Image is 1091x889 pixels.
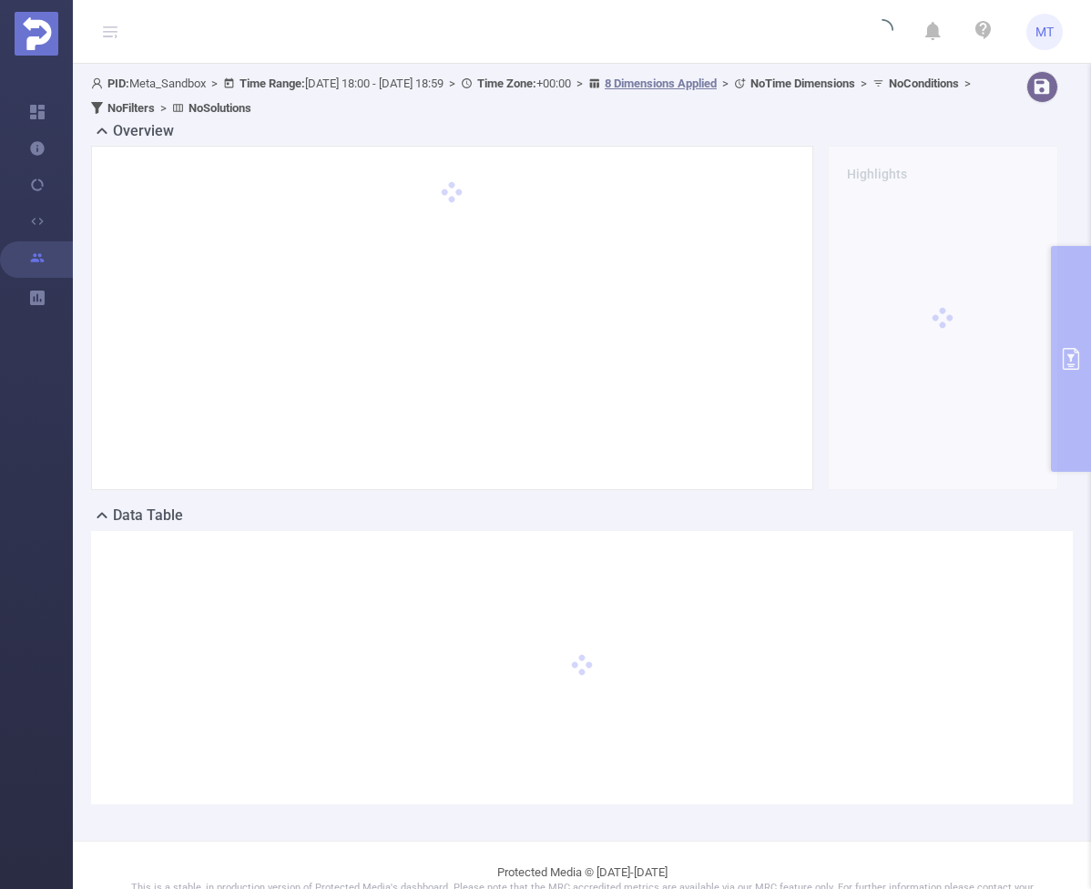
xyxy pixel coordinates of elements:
[872,19,893,45] i: icon: loading
[240,77,305,90] b: Time Range:
[206,77,223,90] span: >
[107,77,129,90] b: PID:
[605,77,717,90] u: 8 Dimensions Applied
[855,77,872,90] span: >
[107,101,155,115] b: No Filters
[444,77,461,90] span: >
[750,77,855,90] b: No Time Dimensions
[959,77,976,90] span: >
[1035,14,1054,50] span: MT
[113,120,174,142] h2: Overview
[15,12,58,56] img: Protected Media
[113,505,183,526] h2: Data Table
[91,77,107,89] i: icon: user
[189,101,251,115] b: No Solutions
[155,101,172,115] span: >
[477,77,536,90] b: Time Zone:
[91,77,976,115] span: Meta_Sandbox [DATE] 18:00 - [DATE] 18:59 +00:00
[717,77,734,90] span: >
[571,77,588,90] span: >
[889,77,959,90] b: No Conditions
